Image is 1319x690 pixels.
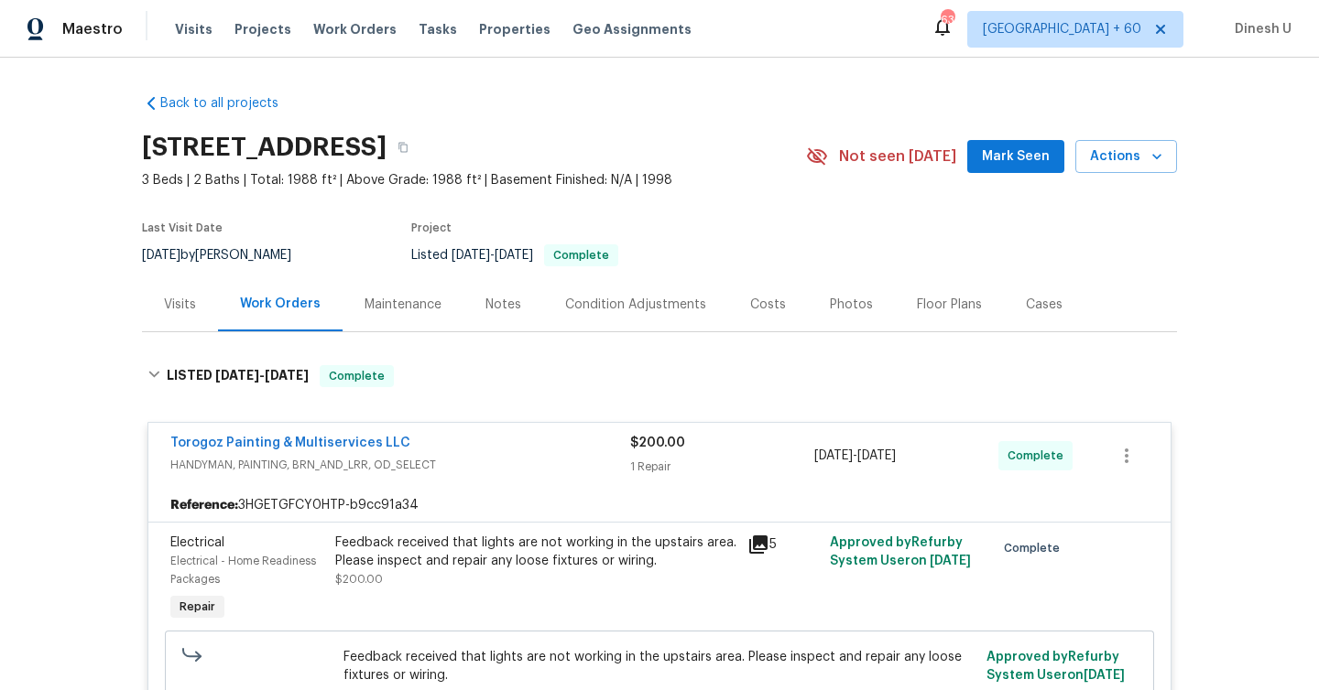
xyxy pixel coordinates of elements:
span: [DATE] [142,249,180,262]
div: LISTED [DATE]-[DATE]Complete [142,347,1177,405]
span: Properties [479,20,550,38]
a: Torogoz Painting & Multiservices LLC [170,437,410,449]
div: 631 [941,11,954,29]
div: 1 Repair [630,458,814,476]
div: Floor Plans [917,296,982,314]
span: [DATE] [1084,669,1125,682]
span: Tasks [419,23,457,36]
span: - [814,447,896,465]
span: Complete [322,367,392,385]
span: [DATE] [215,369,259,382]
div: by [PERSON_NAME] [142,244,313,266]
a: Back to all projects [142,94,318,113]
span: Visits [175,20,213,38]
span: Project [411,222,452,233]
span: Electrical [170,536,224,549]
span: Complete [1008,447,1071,465]
div: Costs [750,296,786,314]
span: Dinesh U [1227,20,1292,38]
div: 5 [747,534,819,555]
button: Mark Seen [967,140,1064,174]
span: Complete [546,250,616,261]
span: Feedback received that lights are not working in the upstairs area. Please inspect and repair any... [343,648,976,685]
span: 3 Beds | 2 Baths | Total: 1988 ft² | Above Grade: 1988 ft² | Basement Finished: N/A | 1998 [142,171,806,189]
h2: [STREET_ADDRESS] [142,138,387,156]
span: [DATE] [814,449,853,462]
div: Feedback received that lights are not working in the upstairs area. Please inspect and repair any... [335,534,736,570]
span: - [215,369,309,382]
div: Work Orders [240,295,321,313]
div: Cases [1026,296,1063,314]
button: Copy Address [387,131,420,164]
span: Listed [411,249,618,262]
span: $200.00 [335,574,383,585]
div: Visits [164,296,196,314]
span: HANDYMAN, PAINTING, BRN_AND_LRR, OD_SELECT [170,456,630,474]
div: 3HGETGFCY0HTP-b9cc91a34 [148,489,1171,522]
button: Actions [1075,140,1177,174]
div: Maintenance [365,296,441,314]
span: Work Orders [313,20,397,38]
span: Approved by Refurby System User on [830,536,971,567]
h6: LISTED [167,365,309,387]
div: Notes [485,296,521,314]
span: Not seen [DATE] [839,147,956,166]
span: [DATE] [452,249,490,262]
div: Condition Adjustments [565,296,706,314]
span: Approved by Refurby System User on [987,651,1125,682]
span: [DATE] [930,555,971,567]
span: Geo Assignments [572,20,692,38]
span: Electrical - Home Readiness Packages [170,555,316,585]
span: [GEOGRAPHIC_DATA] + 60 [983,20,1141,38]
span: $200.00 [630,437,685,449]
span: Maestro [62,20,123,38]
span: Repair [172,598,223,616]
span: Complete [1004,539,1067,557]
span: Projects [234,20,291,38]
span: Actions [1090,146,1162,168]
span: Mark Seen [982,146,1050,168]
b: Reference: [170,496,238,514]
span: [DATE] [857,449,896,462]
span: Last Visit Date [142,222,223,233]
span: - [452,249,533,262]
div: Photos [830,296,873,314]
span: [DATE] [265,369,309,382]
span: [DATE] [495,249,533,262]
